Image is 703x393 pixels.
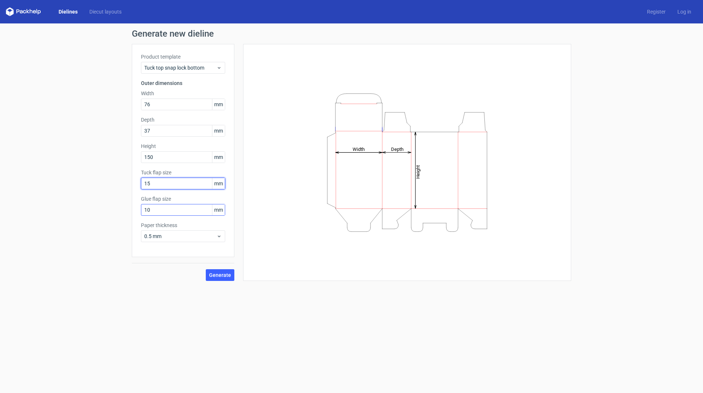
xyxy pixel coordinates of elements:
[141,79,225,87] h3: Outer dimensions
[141,116,225,123] label: Depth
[353,146,365,152] tspan: Width
[132,29,571,38] h1: Generate new dieline
[641,8,672,15] a: Register
[141,222,225,229] label: Paper thickness
[672,8,697,15] a: Log in
[141,169,225,176] label: Tuck flap size
[212,99,225,110] span: mm
[206,269,234,281] button: Generate
[144,233,216,240] span: 0.5 mm
[141,53,225,60] label: Product template
[209,272,231,278] span: Generate
[212,204,225,215] span: mm
[212,125,225,136] span: mm
[53,8,83,15] a: Dielines
[141,195,225,203] label: Glue flap size
[415,165,421,178] tspan: Height
[212,178,225,189] span: mm
[144,64,216,71] span: Tuck top snap lock bottom
[391,146,403,152] tspan: Depth
[141,90,225,97] label: Width
[141,142,225,150] label: Height
[83,8,127,15] a: Diecut layouts
[212,152,225,163] span: mm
